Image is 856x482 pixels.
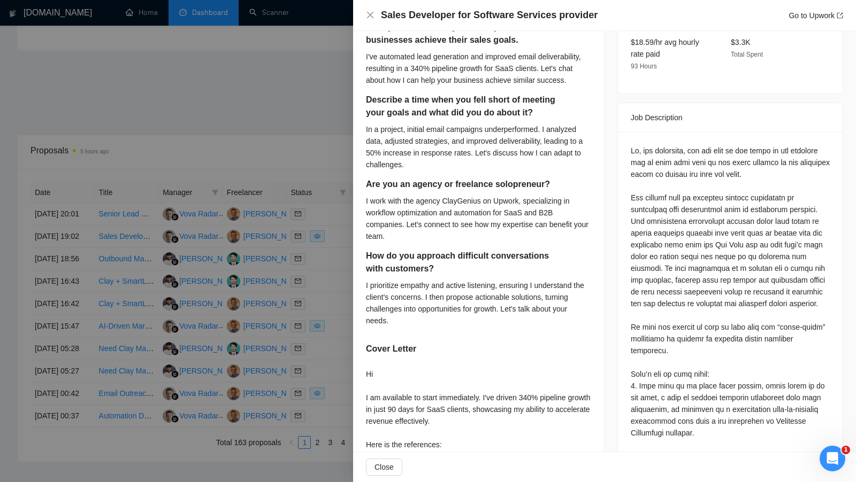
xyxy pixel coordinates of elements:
span: $3.3K [731,38,751,46]
h4: Sales Developer for Software Services provider [381,9,598,22]
h5: How do you approach difficult conversations with customers? [366,250,557,275]
span: 93 Hours [631,63,657,70]
span: Close [374,461,394,473]
span: Total Spent [731,51,763,58]
span: export [837,12,843,19]
span: $18.59/hr avg hourly rate paid [631,38,699,58]
a: Go to Upworkexport [789,11,843,20]
div: In a project, initial email campaigns underperformed. I analyzed data, adjusted strategies, and i... [366,123,591,170]
h5: Are you an agency or freelance solopreneur? [366,178,557,191]
h5: Cover Letter [366,343,416,355]
h5: Briefly describe how you’ve helped other businesses achieve their sales goals. [366,21,557,46]
div: I prioritize empathy and active listening, ensuring I understand the client's concerns. I then pr... [366,279,591,326]
div: Job Description [631,103,830,132]
div: I've automated lead generation and improved email deliverability, resulting in a 340% pipeline gr... [366,51,591,86]
button: Close [366,11,374,20]
span: close [366,11,374,19]
div: I work with the agency ClayGenius on Upwork, specializing in workflow optimization and automation... [366,195,591,242]
iframe: Intercom live chat [820,446,845,471]
h5: Describe a time when you fell short of meeting your goals and what did you do about it? [366,94,557,119]
span: 1 [842,446,850,454]
button: Close [366,458,402,476]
